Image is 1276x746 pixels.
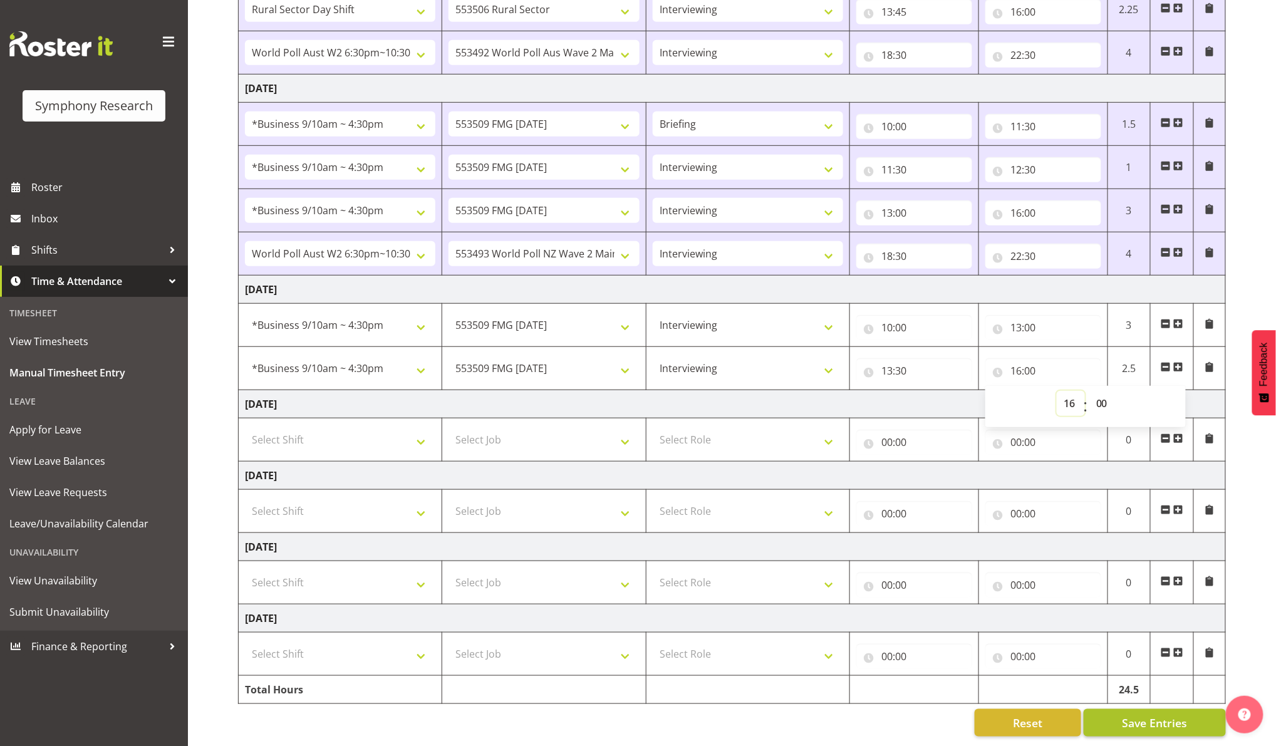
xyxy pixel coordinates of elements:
[985,244,1101,269] input: Click to select...
[31,241,163,259] span: Shifts
[1107,347,1151,390] td: 2.5
[985,644,1101,669] input: Click to select...
[9,332,179,351] span: View Timesheets
[985,200,1101,225] input: Click to select...
[9,363,179,382] span: Manual Timesheet Entry
[1107,633,1151,676] td: 0
[239,533,1226,561] td: [DATE]
[31,178,182,197] span: Roster
[985,114,1101,139] input: Click to select...
[1238,708,1251,721] img: help-xxl-2.png
[856,501,972,526] input: Click to select...
[856,244,972,269] input: Click to select...
[856,358,972,383] input: Click to select...
[9,31,113,56] img: Rosterit website logo
[856,43,972,68] input: Click to select...
[1107,561,1151,604] td: 0
[1107,232,1151,276] td: 4
[9,603,179,621] span: Submit Unavailability
[985,43,1101,68] input: Click to select...
[9,514,179,533] span: Leave/Unavailability Calendar
[3,539,185,565] div: Unavailability
[856,157,972,182] input: Click to select...
[1107,304,1151,347] td: 3
[239,604,1226,633] td: [DATE]
[3,477,185,508] a: View Leave Requests
[1084,391,1088,422] span: :
[985,315,1101,340] input: Click to select...
[985,501,1101,526] input: Click to select...
[1107,31,1151,75] td: 4
[239,462,1226,490] td: [DATE]
[3,414,185,445] a: Apply for Leave
[3,445,185,477] a: View Leave Balances
[985,358,1101,383] input: Click to select...
[3,388,185,414] div: Leave
[3,596,185,628] a: Submit Unavailability
[9,571,179,590] span: View Unavailability
[31,637,163,656] span: Finance & Reporting
[1252,330,1276,415] button: Feedback - Show survey
[9,483,179,502] span: View Leave Requests
[9,420,179,439] span: Apply for Leave
[3,300,185,326] div: Timesheet
[239,676,442,704] td: Total Hours
[1013,715,1042,731] span: Reset
[239,75,1226,103] td: [DATE]
[856,644,972,669] input: Click to select...
[1107,418,1151,462] td: 0
[985,572,1101,598] input: Click to select...
[1107,490,1151,533] td: 0
[1258,343,1270,386] span: Feedback
[856,114,972,139] input: Click to select...
[3,508,185,539] a: Leave/Unavailability Calendar
[1084,709,1226,737] button: Save Entries
[239,276,1226,304] td: [DATE]
[31,209,182,228] span: Inbox
[985,157,1101,182] input: Click to select...
[3,565,185,596] a: View Unavailability
[1107,103,1151,146] td: 1.5
[3,326,185,357] a: View Timesheets
[35,96,153,115] div: Symphony Research
[1107,676,1151,704] td: 24.5
[856,430,972,455] input: Click to select...
[975,709,1081,737] button: Reset
[1122,715,1187,731] span: Save Entries
[1107,146,1151,189] td: 1
[9,452,179,470] span: View Leave Balances
[31,272,163,291] span: Time & Attendance
[239,390,1226,418] td: [DATE]
[856,200,972,225] input: Click to select...
[1107,189,1151,232] td: 3
[3,357,185,388] a: Manual Timesheet Entry
[985,430,1101,455] input: Click to select...
[856,572,972,598] input: Click to select...
[856,315,972,340] input: Click to select...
